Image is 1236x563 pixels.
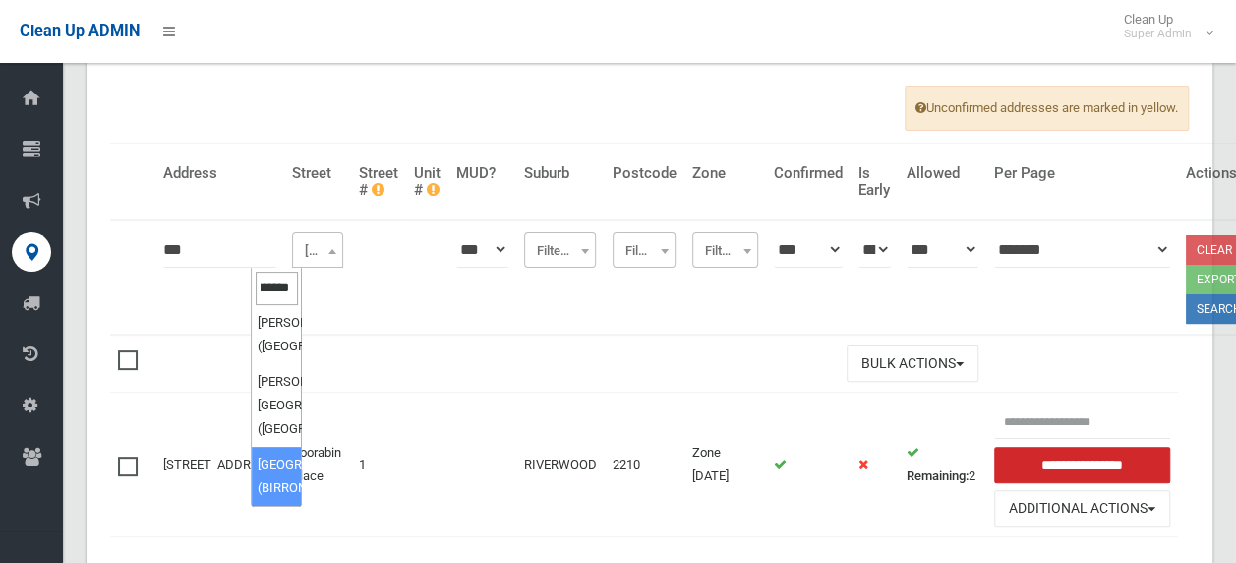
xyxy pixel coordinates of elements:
h4: Postcode [613,165,677,182]
li: [GEOGRAPHIC_DATA] (BIRRONG) [252,447,301,506]
h4: Zone [692,165,758,182]
td: Zone [DATE] [684,393,766,537]
button: Additional Actions [994,490,1170,527]
h4: Per Page [994,165,1170,182]
span: Filter Zone [692,232,758,268]
span: Filter Street [297,237,338,265]
strong: Remaining: [907,469,969,483]
h4: MUD? [456,165,508,182]
h4: Suburb [524,165,597,182]
h4: Street # [359,165,398,198]
a: [STREET_ADDRESS] [163,457,276,471]
td: 2210 [605,393,684,537]
span: Filter Street [292,232,343,268]
h4: Unit # [414,165,441,198]
span: Filter Suburb [524,232,596,268]
h4: Street [292,165,343,182]
span: Filter Postcode [613,232,676,268]
h4: Confirmed [774,165,843,182]
h4: Address [163,165,276,182]
h4: Allowed [907,165,978,182]
span: Clean Up [1114,12,1211,41]
li: [PERSON_NAME][GEOGRAPHIC_DATA] ([GEOGRAPHIC_DATA]) [252,364,301,447]
h4: Is Early [858,165,891,198]
span: Filter Zone [697,237,753,265]
td: 1 [351,393,406,537]
span: Filter Postcode [618,237,671,265]
li: [PERSON_NAME][GEOGRAPHIC_DATA][PERSON_NAME] ([GEOGRAPHIC_DATA]) [252,258,301,364]
button: Bulk Actions [847,345,978,382]
span: Filter Suburb [529,237,591,265]
td: 2 [899,393,986,537]
span: Clean Up ADMIN [20,22,140,40]
td: RIVERWOOD [516,393,605,537]
span: Unconfirmed addresses are marked in yellow. [905,86,1189,131]
td: Coorabin Place [284,393,351,537]
small: Super Admin [1124,27,1192,41]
